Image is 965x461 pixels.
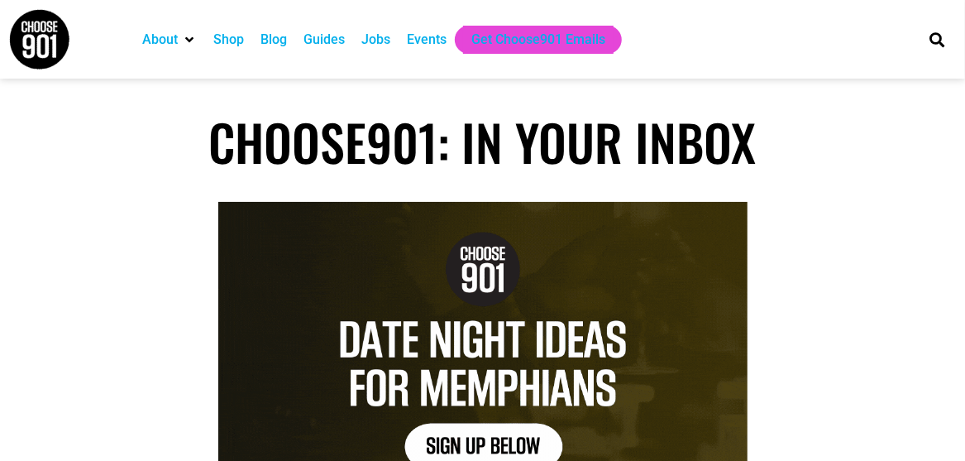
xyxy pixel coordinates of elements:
[471,30,605,50] a: Get Choose901 Emails
[134,26,902,54] nav: Main nav
[213,30,244,50] a: Shop
[134,26,205,54] div: About
[924,26,951,53] div: Search
[260,30,287,50] a: Blog
[361,30,390,50] a: Jobs
[303,30,345,50] a: Guides
[407,30,447,50] a: Events
[142,30,178,50] a: About
[8,112,957,171] h1: Choose901: In Your Inbox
